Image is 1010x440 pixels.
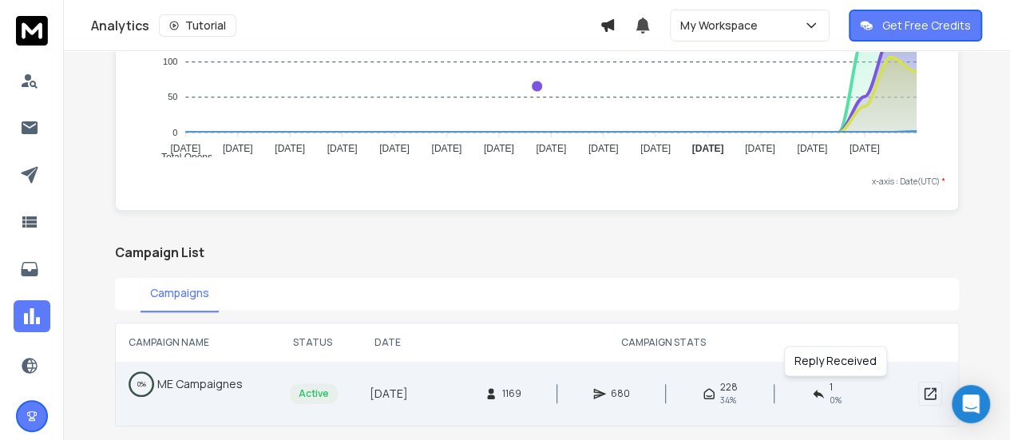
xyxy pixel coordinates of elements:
[272,323,353,362] th: STATUS
[163,57,177,66] tspan: 100
[170,143,200,154] tspan: [DATE]
[720,394,736,406] span: 34 %
[882,18,971,34] p: Get Free Credits
[611,387,630,400] span: 680
[116,362,272,406] td: ME Campaignes
[149,152,212,163] span: Total Opens
[502,387,521,400] span: 1169
[745,143,775,154] tspan: [DATE]
[588,143,619,154] tspan: [DATE]
[353,323,422,362] th: DATE
[290,383,338,404] div: Active
[353,362,422,426] td: [DATE]
[952,385,990,423] div: Open Intercom Messenger
[116,323,272,362] th: CAMPAIGN NAME
[115,243,959,262] h2: Campaign List
[141,275,219,312] button: Campaigns
[137,376,146,392] p: 0 %
[159,14,236,37] button: Tutorial
[830,394,842,406] span: 0 %
[692,143,724,154] tspan: [DATE]
[91,14,600,37] div: Analytics
[720,381,738,394] span: 228
[422,323,905,362] th: CAMPAIGN STATS
[275,143,305,154] tspan: [DATE]
[830,381,833,394] span: 1
[850,143,880,154] tspan: [DATE]
[431,143,461,154] tspan: [DATE]
[484,143,514,154] tspan: [DATE]
[784,346,887,376] div: Reply Received
[379,143,410,154] tspan: [DATE]
[849,10,982,42] button: Get Free Credits
[168,93,177,102] tspan: 50
[223,143,253,154] tspan: [DATE]
[798,143,828,154] tspan: [DATE]
[640,143,671,154] tspan: [DATE]
[327,143,357,154] tspan: [DATE]
[680,18,764,34] p: My Workspace
[536,143,566,154] tspan: [DATE]
[129,176,945,188] p: x-axis : Date(UTC)
[172,128,177,137] tspan: 0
